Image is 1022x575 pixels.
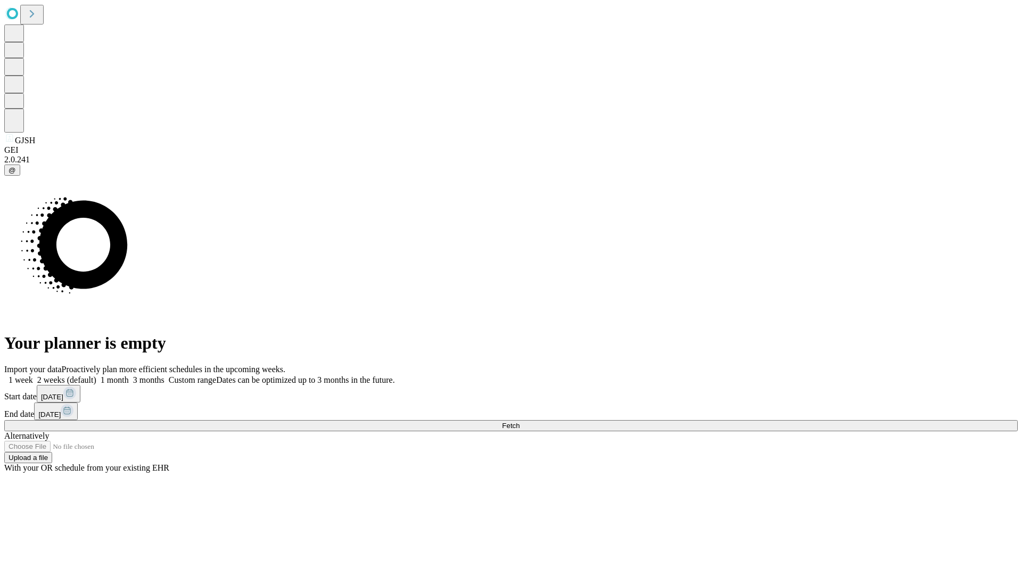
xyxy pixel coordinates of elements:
span: Dates can be optimized up to 3 months in the future. [216,375,394,384]
span: Import your data [4,365,62,374]
div: Start date [4,385,1018,402]
button: @ [4,165,20,176]
span: Fetch [502,422,520,430]
span: Custom range [169,375,216,384]
div: 2.0.241 [4,155,1018,165]
div: GEI [4,145,1018,155]
button: Fetch [4,420,1018,431]
div: End date [4,402,1018,420]
span: GJSH [15,136,35,145]
span: [DATE] [38,410,61,418]
h1: Your planner is empty [4,333,1018,353]
button: [DATE] [37,385,80,402]
span: 1 week [9,375,33,384]
span: 3 months [133,375,164,384]
span: 2 weeks (default) [37,375,96,384]
span: 1 month [101,375,129,384]
span: [DATE] [41,393,63,401]
span: With your OR schedule from your existing EHR [4,463,169,472]
span: Proactively plan more efficient schedules in the upcoming weeks. [62,365,285,374]
span: @ [9,166,16,174]
button: [DATE] [34,402,78,420]
span: Alternatively [4,431,49,440]
button: Upload a file [4,452,52,463]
